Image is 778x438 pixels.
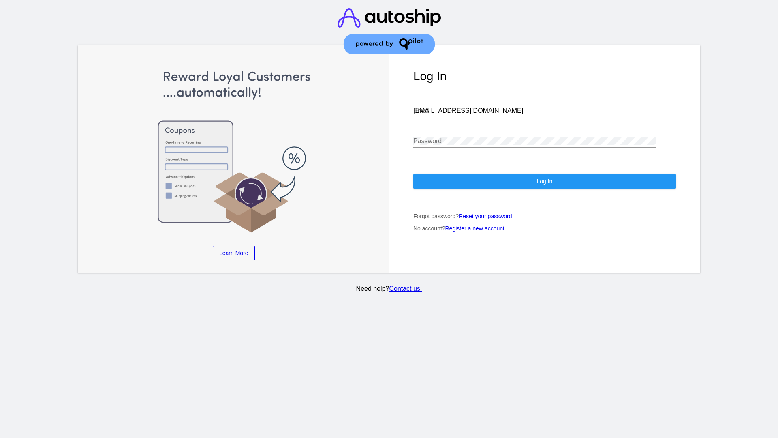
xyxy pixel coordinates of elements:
[536,178,552,185] span: Log In
[389,285,422,292] a: Contact us!
[413,174,676,189] button: Log In
[413,213,676,219] p: Forgot password?
[213,246,255,260] a: Learn More
[413,69,676,83] h1: Log In
[459,213,512,219] a: Reset your password
[77,285,702,292] p: Need help?
[413,225,676,232] p: No account?
[413,107,656,114] input: Email
[445,225,504,232] a: Register a new account
[219,250,248,256] span: Learn More
[103,69,365,234] img: Apply Coupons Automatically to Scheduled Orders with QPilot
